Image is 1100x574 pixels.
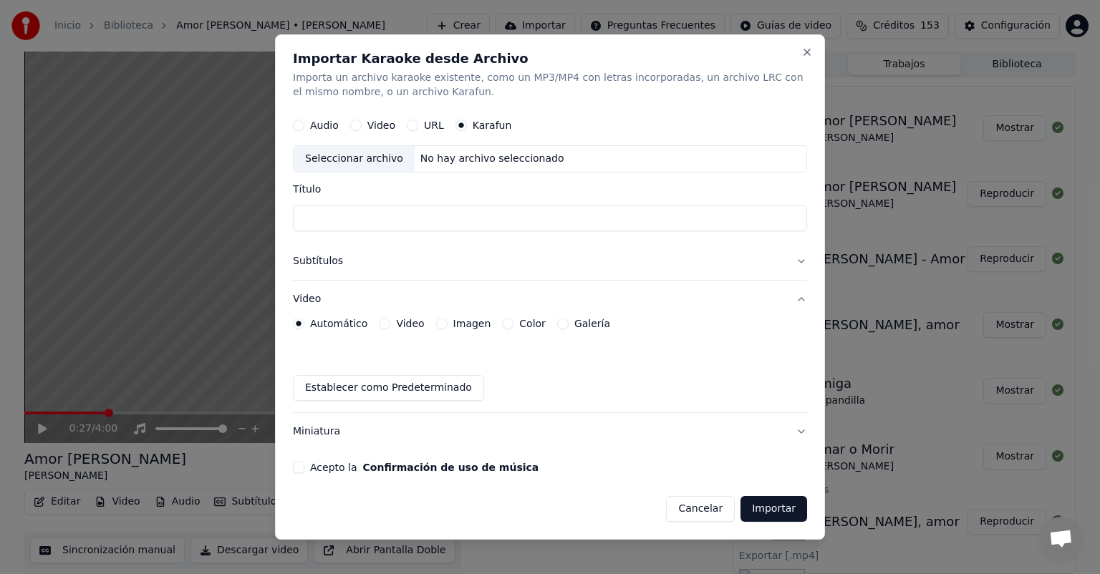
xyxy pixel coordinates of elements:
label: Imagen [453,318,491,329]
h2: Importar Karaoke desde Archivo [293,52,807,65]
button: Acepto la [363,462,539,472]
label: Audio [310,120,339,130]
label: Automático [310,318,367,329]
button: Video [293,281,807,318]
div: No hay archivo seleccionado [415,152,570,166]
label: Acepto la [310,462,539,472]
div: Seleccionar archivo [294,146,415,172]
label: Karafun [473,120,512,130]
button: Cancelar [666,496,735,522]
label: Título [293,184,807,194]
div: Video [293,318,807,412]
p: Importa un archivo karaoke existente, como un MP3/MP4 con letras incorporadas, un archivo LRC con... [293,71,807,99]
button: Miniatura [293,413,807,450]
label: Color [519,318,546,329]
label: Video [367,120,395,130]
label: URL [424,120,444,130]
button: Subtítulos [293,243,807,280]
label: Galería [574,318,610,329]
label: Video [396,318,424,329]
button: Establecer como Predeterminado [293,375,484,401]
button: Importar [740,496,807,522]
